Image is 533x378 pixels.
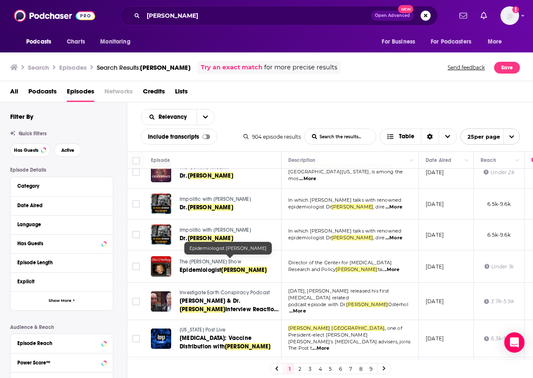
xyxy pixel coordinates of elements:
span: Podcasts [26,36,51,48]
span: For Podcasters [431,36,471,48]
div: Date Aired [426,155,451,165]
div: Reach [481,155,496,165]
span: [PERSON_NAME] & Dr. [180,297,241,304]
a: 4 [316,364,325,374]
a: [PERSON_NAME] & Dr.[PERSON_NAME]Interview Reaction & Thoughts [180,297,280,314]
span: Impolitic with [PERSON_NAME] [180,196,251,202]
a: 8 [357,364,365,374]
div: Description [288,155,315,165]
input: Search podcasts, credits, & more... [143,9,371,22]
h3: Episodes [59,63,87,71]
span: More [488,36,502,48]
button: Date Aired [17,200,106,211]
p: [DATE] [426,263,444,270]
button: open menu [482,34,513,50]
button: Show More [11,291,113,310]
span: In which [PERSON_NAME] talks with renowned [288,197,401,203]
p: Episode Details [10,167,113,173]
span: New [398,5,413,13]
button: Send feedback [445,61,487,74]
div: 3.7k-5.9k [484,298,514,305]
a: Dr.[PERSON_NAME] [180,203,280,212]
span: epidemiologist Dr [288,235,331,241]
button: Has Guests [10,143,51,157]
a: Epidemiologist[PERSON_NAME] [180,266,280,274]
button: Category [17,181,106,191]
span: [PERSON_NAME] [140,63,191,71]
button: open menu [376,34,426,50]
span: [PERSON_NAME]’s [MEDICAL_DATA] advisers, joins The Post t [288,339,410,351]
span: Open Advanced [375,14,410,18]
span: for more precise results [264,63,337,72]
button: Episode Length [17,257,106,268]
a: Show notifications dropdown [477,8,490,23]
span: Table [399,134,414,140]
a: All [10,85,18,102]
span: Quick Filters [19,131,46,137]
span: 6.5k-9.6k [487,232,511,238]
div: Episode Reach [17,340,99,346]
a: Dr.[PERSON_NAME] [180,234,280,243]
span: Epidemiologist [PERSON_NAME] [189,245,267,251]
span: Interview Reaction & Thoughts [180,306,279,321]
span: [PERSON_NAME] [336,266,377,272]
span: [PERSON_NAME] [188,235,233,242]
button: Column Actions [462,156,472,166]
div: Search Results: [97,63,191,71]
span: 25 per page [461,130,500,143]
span: podcast episode with Dr. [288,301,346,307]
span: , dire [373,235,385,241]
span: Osterhol [388,301,408,307]
button: Column Actions [407,156,417,166]
div: Under 1k [484,263,514,270]
div: 904 episode results [243,134,301,140]
span: Active [61,148,74,153]
a: 9 [367,364,375,374]
span: Investigate Earth Conspiracy Podcast [180,290,270,296]
a: Show notifications dropdown [456,8,470,23]
button: Show profile menu [500,6,519,25]
span: Dr. [180,204,188,211]
span: In which [PERSON_NAME] talks with renowned [288,228,401,234]
img: Podchaser - Follow, Share and Rate Podcasts [14,8,95,24]
span: Has Guests [14,148,38,153]
p: [DATE] [426,335,444,342]
span: [PERSON_NAME] [188,172,233,179]
div: Search podcasts, credits, & more... [120,6,438,25]
span: [PERSON_NAME] [331,204,373,210]
span: [US_STATE] Post Live [180,327,225,333]
span: Episodes [67,85,94,102]
span: The [PERSON_NAME] Show [180,259,241,265]
span: [MEDICAL_DATA]: Vaccine Distribution with [180,334,251,350]
span: [PERSON_NAME] [225,343,271,350]
button: open menu [425,34,484,50]
span: [PERSON_NAME] [221,266,267,274]
span: epidemiologist Dr [288,204,331,210]
button: Explicit [17,276,106,287]
span: Toggle select row [132,231,140,238]
h2: Choose List sort [141,109,215,125]
span: ...More [385,235,402,241]
a: 1 [286,364,294,374]
div: Power Score™ [17,360,99,366]
button: Column Actions [512,156,522,166]
button: open menu [197,110,214,125]
h2: Filter By [10,112,33,121]
span: Impolitic with [PERSON_NAME] [180,227,251,233]
span: Toggle select row [132,335,140,342]
a: [MEDICAL_DATA]: Vaccine Distribution with[PERSON_NAME] [180,334,280,351]
span: Lists [175,85,188,102]
a: Search Results:[PERSON_NAME] [97,63,191,71]
span: 6.5k-9.6k [487,201,511,207]
div: 6.3k-9.5k [484,335,514,342]
div: Has Guests [17,241,99,247]
span: [GEOGRAPHIC_DATA][US_STATE], is among the mos [288,169,403,181]
span: ...More [312,345,329,352]
span: [PERSON_NAME] [331,235,373,241]
a: 6 [336,364,345,374]
button: Save [494,62,520,74]
span: Relevancy [159,114,190,120]
span: , one of President-elect [PERSON_NAME] [288,325,402,338]
a: Impolitic with [PERSON_NAME] [180,227,280,234]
